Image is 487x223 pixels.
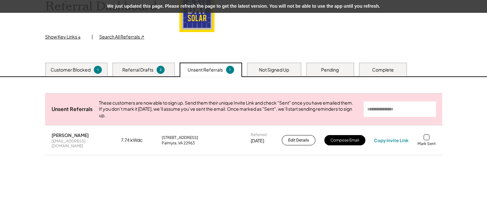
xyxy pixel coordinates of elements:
div: Search All Referrals ↗ [99,34,144,40]
div: Unsent Referrals [52,106,93,113]
div: Customer Blocked [51,67,91,73]
div: 1 [95,67,101,72]
button: Edit Details [282,135,315,145]
div: | [92,34,93,40]
div: [STREET_ADDRESS] [162,135,198,140]
div: Mark Sent [417,141,435,146]
div: [DATE] [251,138,264,144]
div: Pending [321,67,339,73]
div: Unsent Referrals [188,67,223,73]
div: Palmyra, VA 22963 [162,141,195,146]
div: Complete [372,67,394,73]
div: 1 [227,67,233,72]
div: These customers are now able to sign up. Send them their unique Invite Link and check "Sent" once... [99,100,357,119]
div: Copy Invite Link [374,137,409,143]
button: Compose Email [324,135,365,145]
div: Referred [251,132,267,137]
div: [PERSON_NAME] [52,132,89,138]
div: 2 [158,67,164,72]
div: Not Signed Up [259,67,289,73]
div: 7.74 kWdc [121,137,153,143]
div: Referral Drafts [122,67,153,73]
div: [EMAIL_ADDRESS][DOMAIN_NAME] [52,139,112,149]
div: Show Key Links ↓ [45,34,85,40]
